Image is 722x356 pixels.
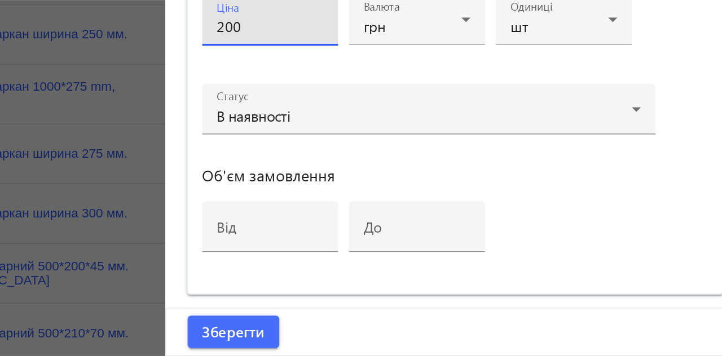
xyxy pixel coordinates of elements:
mat-label: Одиниці [576,134,602,143]
mat-label: від [393,270,406,282]
span: шт [576,145,587,157]
span: В наявності [393,201,439,212]
span: Рекомендований товар [403,38,498,50]
span: Зберегти [384,335,423,347]
mat-label: до [485,270,496,282]
mat-label: Ціна [393,135,407,144]
span: грн [485,145,498,157]
button: Зберегти [375,331,432,351]
h2: Наявність та ціни [384,87,482,103]
mat-label: Валюта [485,134,507,143]
mat-label: Статус [393,190,413,199]
span: Тільки в інтернет-магазині [403,13,510,25]
mat-expansion-panel-header: Наявність та ціни [375,79,708,115]
div: Наявність та ціни [375,115,708,317]
h3: Об'єм замовлення [384,239,666,248]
